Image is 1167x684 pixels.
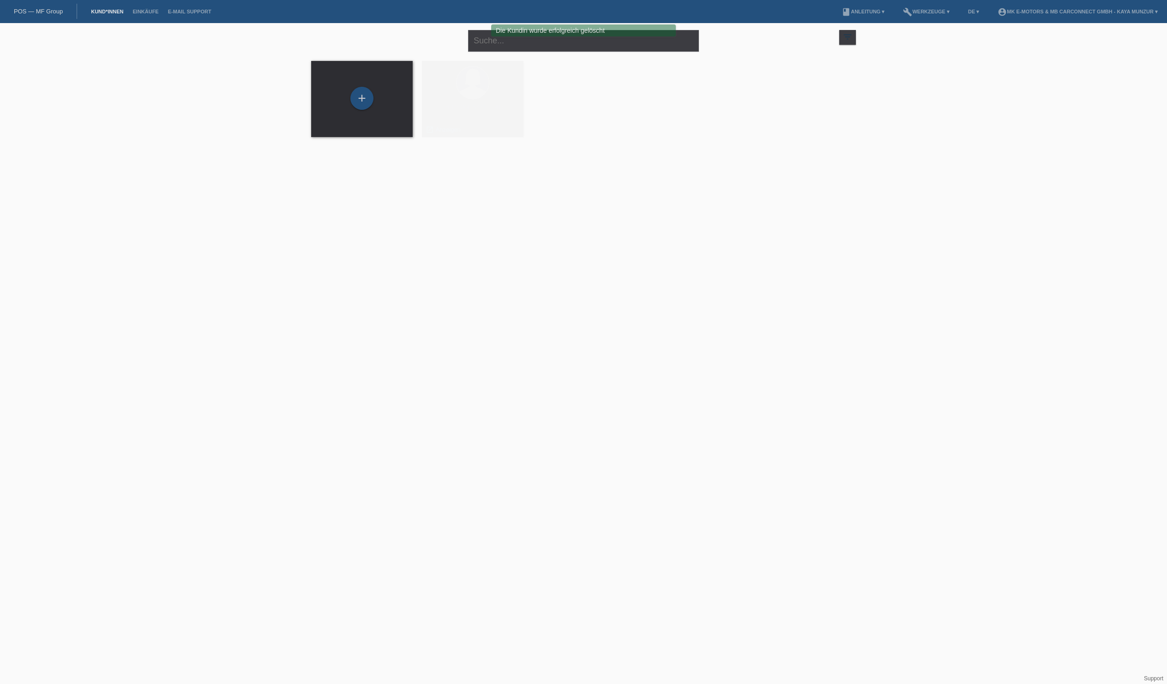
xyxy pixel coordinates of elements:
i: account_circle [998,7,1007,17]
div: Die Kundin wurde erfolgreich gelöscht [491,24,676,36]
i: build [903,7,912,17]
a: launch Anzeigen [426,126,461,133]
a: POS — MF Group [14,8,63,15]
div: Kund*in hinzufügen [351,90,373,106]
a: E-Mail Support [163,9,216,14]
i: book [842,7,851,17]
a: buildWerkzeuge ▾ [898,9,954,14]
a: account_circleMK E-MOTORS & MB CarConnect GmbH - Kaya Munzur ▾ [993,9,1162,14]
a: Kund*innen [86,9,128,14]
a: Support [1144,675,1163,682]
a: DE ▾ [963,9,984,14]
input: Suche... [468,30,699,52]
div: [PERSON_NAME] (41) [429,103,516,118]
a: bookAnleitung ▾ [837,9,889,14]
i: launch [426,126,434,134]
a: Einkäufe [128,9,163,14]
span: Anzeigen [436,126,461,133]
